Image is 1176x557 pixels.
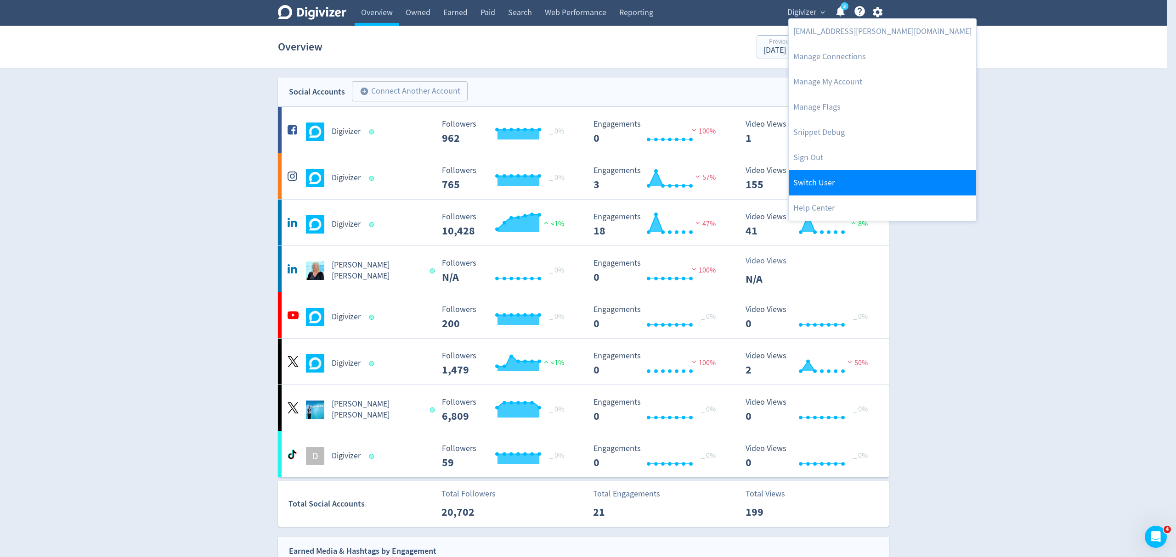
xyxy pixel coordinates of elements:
[789,195,976,221] a: Help Center
[789,145,976,170] a: Log out
[789,95,976,120] a: Manage Flags
[789,69,976,95] a: Manage My Account
[789,170,976,195] a: Switch User
[1164,526,1171,533] span: 4
[789,19,976,44] a: [EMAIL_ADDRESS][PERSON_NAME][DOMAIN_NAME]
[1145,526,1167,548] iframe: Intercom live chat
[789,44,976,69] a: Manage Connections
[789,120,976,145] a: Snippet Debug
